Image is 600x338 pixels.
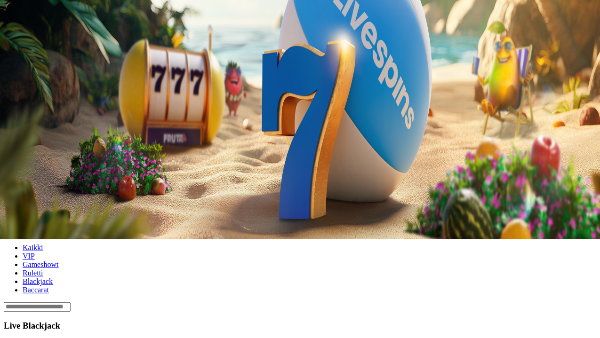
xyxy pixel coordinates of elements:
[23,244,43,252] a: Kaikki
[4,228,596,312] header: Lobby
[23,277,53,285] a: Blackjack
[4,302,71,312] input: Search
[23,286,49,294] span: Baccarat
[23,260,58,268] a: Gameshowt
[4,321,596,331] h3: Live Blackjack
[23,252,35,260] a: VIP
[4,228,596,294] nav: Lobby
[23,269,43,277] a: Ruletti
